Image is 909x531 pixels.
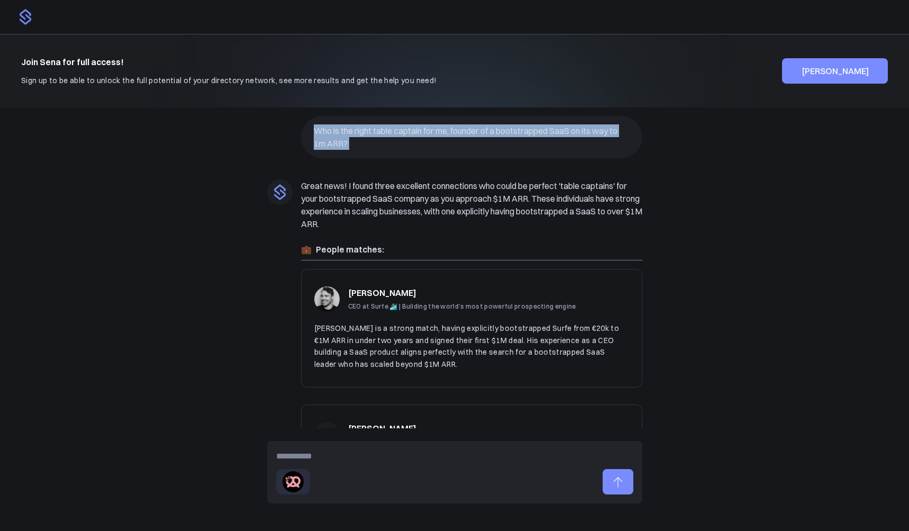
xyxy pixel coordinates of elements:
span: People matches: [316,244,384,255]
img: ED [314,422,340,447]
h3: [PERSON_NAME] [348,422,416,435]
p: Sign up to be able to unlock the full potential of your directory network, see more results and g... [21,75,437,86]
a: [PERSON_NAME] MD @Fundraising Playbooks & Angel Investor [PERSON_NAME] is a strong match for scal... [301,404,642,523]
img: bitsandpretzels.com [283,471,304,492]
h4: Join Sena for full access! [21,56,437,68]
img: eb12ea108d942a1a0223c0fb7e4ff158df2c159b.jpg [314,286,340,312]
button: [PERSON_NAME] [782,58,888,84]
p: Who is the right table captain for me, founder of a bootstrapped SaaS on its way to 1m ARR? [314,124,630,150]
p: Great news! I found three excellent connections who could be perfect 'table captains' for your bo... [301,179,642,230]
h3: [PERSON_NAME] [348,286,416,299]
p: CEO at Surfe 🏄‍♂️ | Building the world’s most powerful prospecting engine [348,301,576,311]
p: [PERSON_NAME] is a strong match, having explicitly bootstrapped Surfe from €20k to €1M ARR in und... [314,322,629,370]
p: 💼 [301,243,642,260]
img: logo.png [17,8,34,25]
a: [PERSON_NAME] CEO at Surfe 🏄‍♂️ | Building the world’s most powerful prospecting engine [PERSON_N... [301,269,642,388]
